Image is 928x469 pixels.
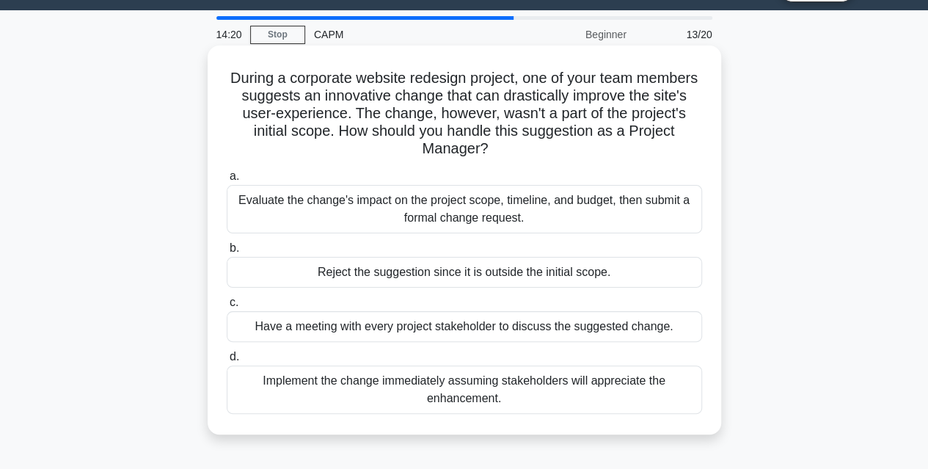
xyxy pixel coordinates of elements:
div: 13/20 [635,20,721,49]
span: c. [230,296,238,308]
div: Have a meeting with every project stakeholder to discuss the suggested change. [227,311,702,342]
a: Stop [250,26,305,44]
div: Beginner [507,20,635,49]
div: Evaluate the change's impact on the project scope, timeline, and budget, then submit a formal cha... [227,185,702,233]
span: b. [230,241,239,254]
div: Implement the change immediately assuming stakeholders will appreciate the enhancement. [227,366,702,414]
span: d. [230,350,239,363]
div: Reject the suggestion since it is outside the initial scope. [227,257,702,288]
div: 14:20 [208,20,250,49]
h5: During a corporate website redesign project, one of your team members suggests an innovative chan... [225,69,704,159]
span: a. [230,170,239,182]
div: CAPM [305,20,507,49]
